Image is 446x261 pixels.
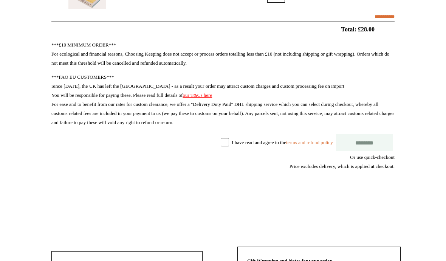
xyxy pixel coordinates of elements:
[34,26,412,33] h2: Total: £28.00
[51,162,395,171] div: Price excludes delivery, which is applied at checkout.
[338,198,395,219] iframe: PayPal-paypal
[183,92,212,98] a: our T&Cs here
[232,139,333,145] label: I have read and agree to the
[51,153,395,171] div: Or use quick-checkout
[286,139,333,145] a: terms and refund policy
[51,73,395,127] p: ***FAO EU CUSTOMERS*** Since [DATE], the UK has left the [GEOGRAPHIC_DATA] - as a result your ord...
[51,40,395,68] p: ***£10 MINIMUM ORDER*** For ecological and financial reasons, Choosing Keeping does not accept or...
